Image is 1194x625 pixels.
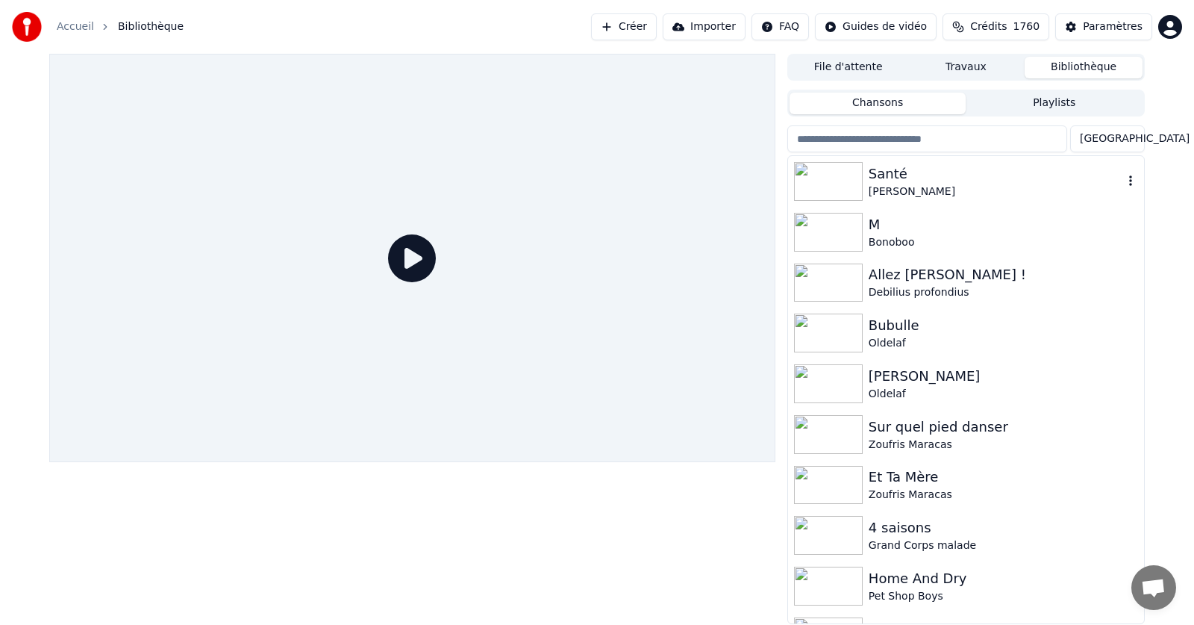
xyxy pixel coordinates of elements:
div: Et Ta Mère [869,467,1138,488]
button: FAQ [751,13,809,40]
span: [GEOGRAPHIC_DATA] [1080,131,1190,146]
button: Importer [663,13,746,40]
span: Bibliothèque [118,19,184,34]
div: Zoufris Maracas [869,438,1138,453]
div: Santé [869,164,1123,184]
span: Crédits [970,19,1007,34]
div: Sur quel pied danser [869,417,1138,438]
img: youka [12,12,42,42]
div: [PERSON_NAME] [869,184,1123,199]
div: Paramètres [1083,19,1143,34]
div: Pet Shop Boys [869,589,1138,604]
div: 4 saisons [869,517,1138,538]
div: Grand Corps malade [869,538,1138,553]
button: Bibliothèque [1025,57,1143,78]
div: Home And Dry [869,568,1138,589]
button: Travaux [907,57,1025,78]
span: 1760 [1013,19,1040,34]
nav: breadcrumb [57,19,184,34]
button: Crédits1760 [943,13,1049,40]
div: Oldelaf [869,387,1138,402]
div: Allez [PERSON_NAME] ! [869,264,1138,285]
div: Bubulle [869,315,1138,336]
div: Bonoboo [869,235,1138,250]
button: Guides de vidéo [815,13,937,40]
div: M [869,214,1138,235]
button: Playlists [966,93,1143,114]
div: [PERSON_NAME] [869,366,1138,387]
button: File d'attente [790,57,907,78]
div: Ouvrir le chat [1131,565,1176,610]
button: Paramètres [1055,13,1152,40]
button: Créer [591,13,657,40]
div: Debilius profondius [869,285,1138,300]
a: Accueil [57,19,94,34]
button: Chansons [790,93,966,114]
div: Zoufris Maracas [869,488,1138,503]
div: Oldelaf [869,336,1138,351]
